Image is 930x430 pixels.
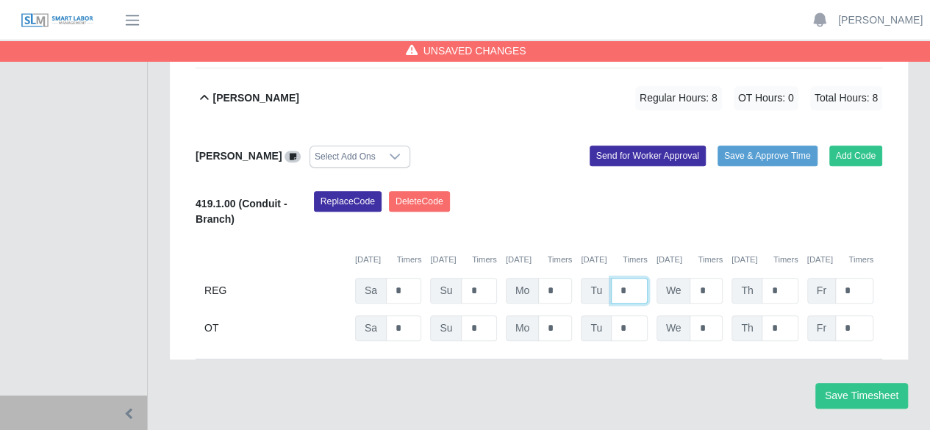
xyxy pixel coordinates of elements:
a: View/Edit Notes [285,150,301,162]
span: Sa [355,315,387,341]
button: Send for Worker Approval [590,146,706,166]
button: Timers [397,254,422,266]
a: [PERSON_NAME] [838,12,923,28]
span: Mo [506,315,539,341]
button: DeleteCode [389,191,450,212]
div: REG [204,278,346,304]
span: Th [732,278,762,304]
button: Save Timesheet [815,383,908,409]
button: Timers [848,254,873,266]
span: Su [430,315,462,341]
b: 419.1.00 (Conduit - Branch) [196,198,287,225]
span: Total Hours: 8 [810,86,882,110]
button: Timers [623,254,648,266]
div: OT [204,315,346,341]
div: Select Add Ons [310,146,380,167]
span: Mo [506,278,539,304]
button: Timers [472,254,497,266]
span: We [657,315,691,341]
span: Sa [355,278,387,304]
div: [DATE] [732,254,798,266]
span: Su [430,278,462,304]
button: [PERSON_NAME] Regular Hours: 8 OT Hours: 0 Total Hours: 8 [196,68,882,128]
span: Tu [581,315,612,341]
div: [DATE] [657,254,723,266]
div: [DATE] [430,254,496,266]
div: [DATE] [355,254,421,266]
b: [PERSON_NAME] [212,90,298,106]
button: Add Code [829,146,883,166]
span: Fr [807,315,836,341]
span: Th [732,315,762,341]
button: Timers [698,254,723,266]
button: ReplaceCode [314,191,382,212]
span: Tu [581,278,612,304]
span: Unsaved Changes [423,43,526,58]
button: Timers [773,254,798,266]
div: [DATE] [581,254,647,266]
span: OT Hours: 0 [734,86,798,110]
span: Regular Hours: 8 [635,86,722,110]
img: SLM Logo [21,12,94,29]
div: [DATE] [506,254,572,266]
div: [DATE] [807,254,873,266]
span: We [657,278,691,304]
span: Fr [807,278,836,304]
b: [PERSON_NAME] [196,150,282,162]
button: Save & Approve Time [718,146,818,166]
button: Timers [547,254,572,266]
